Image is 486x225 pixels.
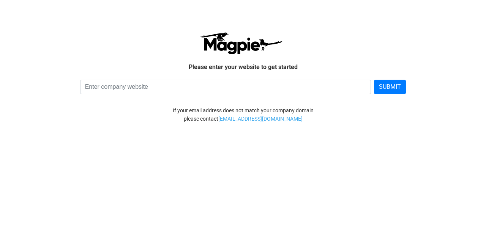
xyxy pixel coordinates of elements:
p: Please enter your website to get started [30,62,456,72]
img: logo-ab69f6fb50320c5b225c76a69d11143b.png [198,32,284,55]
a: [EMAIL_ADDRESS][DOMAIN_NAME] [218,115,303,123]
div: If your email address does not match your company domain [25,106,461,115]
input: Enter company website [80,80,371,94]
div: please contact [25,115,461,123]
button: SUBMIT [374,80,406,94]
